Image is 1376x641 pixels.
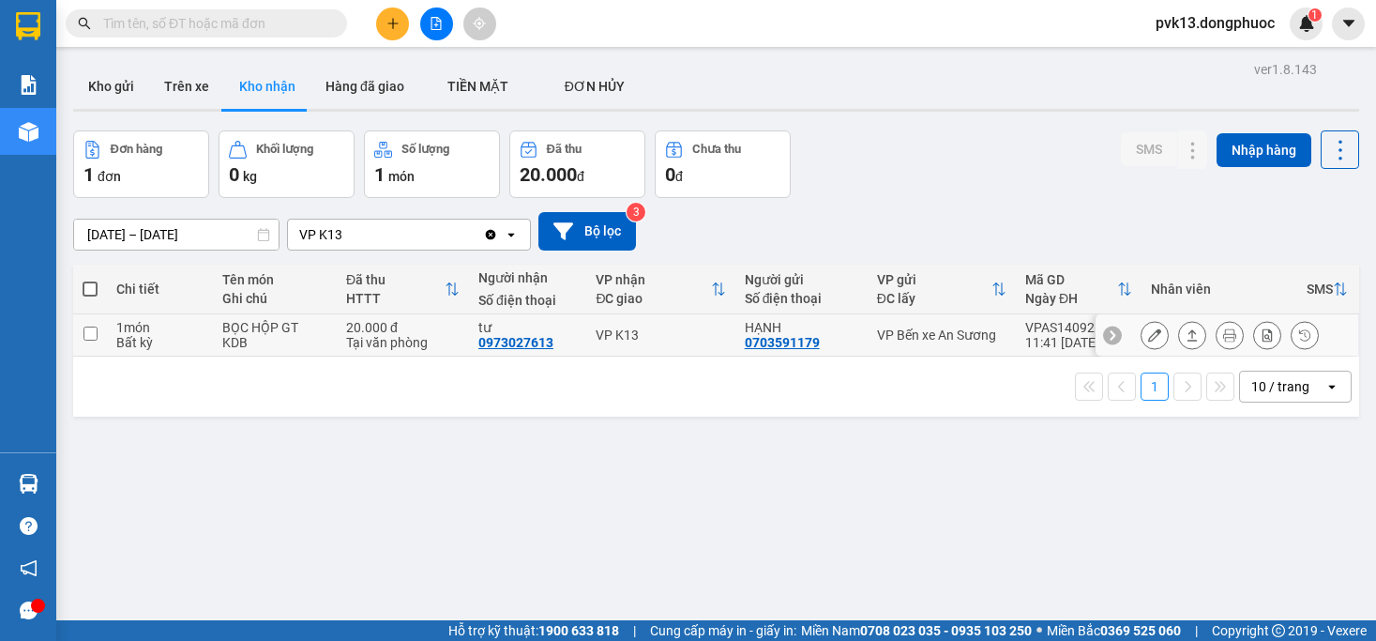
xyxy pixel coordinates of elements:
div: Người nhận [478,270,577,285]
button: Nhập hàng [1217,133,1311,167]
svg: open [504,227,519,242]
strong: 0369 525 060 [1100,623,1181,638]
div: VP Bến xe An Sương [877,328,1006,343]
span: 1 [83,163,94,186]
div: KDB [222,335,327,350]
div: tư [478,320,577,335]
input: Selected VP K13. [344,225,346,244]
input: Select a date range. [74,220,279,250]
span: 0 [229,163,239,186]
span: aim [473,17,486,30]
button: Đơn hàng1đơn [73,130,209,198]
button: Hàng đã giao [310,64,419,109]
span: notification [20,559,38,577]
div: Khối lượng [256,143,313,156]
div: ĐC giao [596,291,710,306]
sup: 1 [1308,8,1322,22]
th: Toggle SortBy [1016,265,1142,314]
span: đơn [98,169,121,184]
button: aim [463,8,496,40]
div: 20.000 đ [346,320,460,335]
div: VP gửi [877,272,991,287]
img: warehouse-icon [19,122,38,142]
div: Sửa đơn hàng [1141,321,1169,349]
span: | [633,620,636,641]
div: ver 1.8.143 [1254,59,1317,80]
svg: Clear value [483,227,498,242]
button: Bộ lọc [538,212,636,251]
span: TIỀN MẶT [447,79,508,94]
div: 0973027613 [478,335,553,350]
sup: 3 [627,203,645,221]
span: pvk13.dongphuoc [1141,11,1290,35]
div: 0703591179 [745,335,820,350]
div: VP K13 [596,328,725,343]
button: plus [376,8,409,40]
th: Toggle SortBy [337,265,469,314]
div: Nhân viên [1151,282,1288,297]
span: đ [675,169,683,184]
button: 1 [1141,373,1169,401]
button: Chưa thu0đ [655,130,791,198]
div: HẠNH [745,320,858,335]
div: Bất kỳ [116,335,204,350]
div: Chưa thu [692,143,741,156]
div: 10 / trang [1251,377,1309,396]
span: 1 [374,163,385,186]
div: Giao hàng [1178,321,1206,349]
img: solution-icon [19,75,38,95]
div: Ngày ĐH [1025,291,1117,306]
div: Số điện thoại [745,291,858,306]
span: Cung cấp máy in - giấy in: [650,620,796,641]
img: warehouse-icon [19,474,38,494]
span: 1 [1311,8,1318,22]
span: ĐƠN HỦY [565,79,625,94]
span: question-circle [20,517,38,535]
span: | [1195,620,1198,641]
button: Số lượng1món [364,130,500,198]
span: caret-down [1340,15,1357,32]
button: Kho nhận [224,64,310,109]
div: Ghi chú [222,291,327,306]
div: Đơn hàng [111,143,162,156]
div: Đã thu [547,143,582,156]
div: 1 món [116,320,204,335]
img: icon-new-feature [1298,15,1315,32]
button: Kho gửi [73,64,149,109]
div: HTTT [346,291,445,306]
span: Miền Nam [801,620,1032,641]
div: Chi tiết [116,282,204,297]
th: Toggle SortBy [1297,265,1357,314]
button: Đã thu20.000đ [509,130,645,198]
span: món [388,169,415,184]
span: đ [577,169,584,184]
th: Toggle SortBy [868,265,1016,314]
input: Tìm tên, số ĐT hoặc mã đơn [103,13,325,34]
div: Người gửi [745,272,858,287]
div: BỌC HỘP GT [222,320,327,335]
span: message [20,602,38,619]
div: Tên món [222,272,327,287]
div: SMS [1307,282,1333,297]
div: Mã GD [1025,272,1117,287]
div: VP nhận [596,272,710,287]
button: caret-down [1332,8,1365,40]
button: file-add [420,8,453,40]
button: SMS [1121,132,1177,166]
svg: open [1324,379,1339,394]
button: Khối lượng0kg [219,130,355,198]
span: 0 [665,163,675,186]
strong: 1900 633 818 [538,623,619,638]
span: file-add [430,17,443,30]
div: ĐC lấy [877,291,991,306]
button: Trên xe [149,64,224,109]
div: VPAS1409250059 [1025,320,1132,335]
span: kg [243,169,257,184]
div: Số lượng [401,143,449,156]
span: Hỗ trợ kỹ thuật: [448,620,619,641]
span: plus [386,17,400,30]
span: Miền Bắc [1047,620,1181,641]
div: Số điện thoại [478,293,577,308]
span: 20.000 [520,163,577,186]
div: Đã thu [346,272,445,287]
